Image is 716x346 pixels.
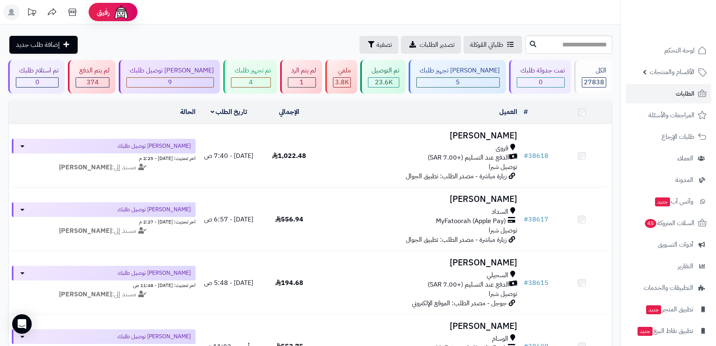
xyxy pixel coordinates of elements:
[9,36,78,54] a: إضافة طلب جديد
[76,78,109,87] div: 374
[626,321,711,341] a: تطبيق نقاط البيعجديد
[288,66,316,75] div: لم يتم الرد
[584,77,604,87] span: 27838
[6,226,202,236] div: مسند إلى:
[279,60,324,94] a: لم يتم الرد 1
[626,105,711,125] a: المراجعات والأسئلة
[412,298,507,308] span: جوجل - مصدر الطلب: الموقع الإلكتروني
[676,88,694,99] span: الطلبات
[322,131,517,140] h3: [PERSON_NAME]
[406,171,507,181] span: زيارة مباشرة - مصدر الطلب: تطبيق الجوال
[650,66,694,78] span: الأقسام والمنتجات
[368,78,398,87] div: 23600
[539,77,543,87] span: 0
[572,60,614,94] a: الكل27838
[644,219,657,228] span: 45
[87,77,99,87] span: 374
[678,261,693,272] span: التقارير
[658,239,693,250] span: أدوات التسويق
[637,325,693,337] span: تطبيق نقاط البيع
[59,289,112,299] strong: [PERSON_NAME]
[211,107,248,117] a: تاريخ الطلب
[126,66,214,75] div: [PERSON_NAME] توصيل طلبك
[322,258,517,267] h3: [PERSON_NAME]
[127,78,213,87] div: 9
[333,66,351,75] div: ملغي
[420,40,455,50] span: تصدير الطلبات
[376,40,392,50] span: تصفية
[638,327,653,336] span: جديد
[275,278,303,288] span: 194.68
[180,107,196,117] a: الحالة
[524,278,528,288] span: #
[626,127,711,147] a: طلبات الإرجاع
[492,207,508,217] span: السداد
[524,215,548,224] a: #38617
[401,36,461,54] a: تصدير الطلبات
[626,256,711,276] a: التقارير
[59,162,112,172] strong: [PERSON_NAME]
[6,290,202,299] div: مسند إلى:
[626,41,711,60] a: لوحة التحكم
[507,60,572,94] a: تمت جدولة طلبك 0
[118,142,191,150] span: [PERSON_NAME] توصيل طلبك
[76,66,109,75] div: لم يتم الدفع
[649,109,694,121] span: المراجعات والأسئلة
[626,213,711,233] a: السلات المتروكة45
[272,151,306,161] span: 1,022.48
[12,217,196,226] div: اخر تحديث: [DATE] - 2:27 م
[231,78,270,87] div: 4
[118,333,191,341] span: [PERSON_NAME] توصيل طلبك
[677,153,693,164] span: العملاء
[300,77,304,87] span: 1
[406,235,507,245] span: زيارة مباشرة - مصدر الطلب: تطبيق الجوال
[644,282,693,293] span: التطبيقات والخدمات
[16,78,58,87] div: 0
[492,334,508,344] span: الوسام
[417,78,499,87] div: 5
[22,4,42,22] a: تحديثات المنصة
[359,36,398,54] button: تصفية
[335,77,349,87] span: 3.8K
[118,206,191,214] span: [PERSON_NAME] توصيل طلبك
[59,226,112,236] strong: [PERSON_NAME]
[489,289,517,299] span: توصيل شبرا
[646,305,661,314] span: جديد
[644,217,694,229] span: السلات المتروكة
[626,192,711,211] a: وآتس آبجديد
[664,45,694,56] span: لوحة التحكم
[275,215,303,224] span: 556.94
[12,153,196,162] div: اخر تحديث: [DATE] - 2:25 م
[204,151,253,161] span: [DATE] - 7:40 ص
[582,66,606,75] div: الكل
[436,217,506,226] span: MyFatoorah (Apple Pay)
[626,84,711,103] a: الطلبات
[6,163,202,172] div: مسند إلى:
[626,300,711,319] a: تطبيق المتجرجديد
[322,195,517,204] h3: [PERSON_NAME]
[661,14,708,31] img: logo-2.png
[7,60,66,94] a: تم استلام طلبك 0
[113,4,129,20] img: ai-face.png
[168,77,172,87] span: 9
[12,314,32,334] div: Open Intercom Messenger
[675,174,693,186] span: المدونة
[333,78,350,87] div: 3845
[222,60,278,94] a: تم تجهيز طلبك 4
[470,40,503,50] span: طلباتي المُوكلة
[66,60,117,94] a: لم يتم الدفع 374
[654,196,693,207] span: وآتس آب
[324,60,359,94] a: ملغي 3.8K
[489,162,517,172] span: توصيل شبرا
[16,40,60,50] span: إضافة طلب جديد
[97,7,110,17] span: رفيق
[118,269,191,277] span: [PERSON_NAME] توصيل طلبك
[359,60,407,94] a: تم التوصيل 23.6K
[12,280,196,289] div: اخر تحديث: [DATE] - 11:48 ص
[368,66,399,75] div: تم التوصيل
[428,153,509,162] span: الدفع عند التسليم (+7.00 SAR)
[662,131,694,142] span: طلبات الإرجاع
[375,77,393,87] span: 23.6K
[322,322,517,331] h3: [PERSON_NAME]
[517,66,564,75] div: تمت جدولة طلبك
